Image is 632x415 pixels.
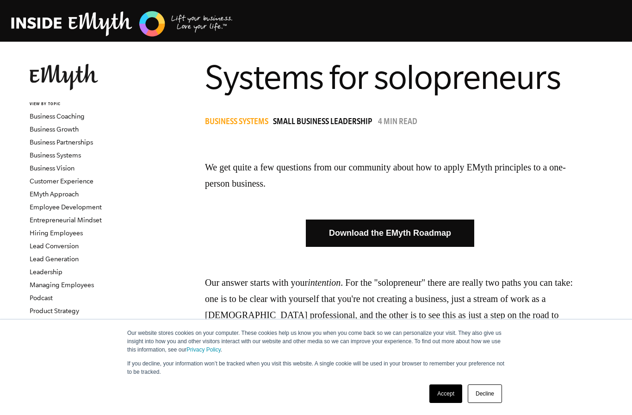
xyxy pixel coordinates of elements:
[205,58,560,96] span: Systems for solopreneurs
[30,151,81,159] a: Business Systems
[11,10,233,38] img: EMyth Business Coaching
[30,294,53,302] a: Podcast
[30,216,102,224] a: Entrepreneurial Mindset
[429,384,462,403] a: Accept
[30,307,79,314] a: Product Strategy
[205,118,268,127] span: Business Systems
[30,113,85,120] a: Business Coaching
[306,220,474,247] a: Download the EMyth Roadmap
[30,242,79,250] a: Lead Conversion
[30,255,79,263] a: Lead Generation
[30,64,98,90] img: EMyth
[30,268,62,276] a: Leadership
[30,138,93,146] a: Business Partnerships
[273,118,372,127] span: Small Business Leadership
[30,164,74,172] a: Business Vision
[30,101,141,107] h6: VIEW BY TOPIC
[308,277,341,288] em: intention
[30,177,93,185] a: Customer Experience
[127,329,505,354] p: Our website stores cookies on your computer. These cookies help us know you when you come back so...
[30,203,102,211] a: Employee Development
[30,190,79,198] a: EMyth Approach
[205,118,273,127] a: Business Systems
[186,346,221,353] a: Privacy Policy
[378,118,417,127] p: 4 min read
[127,359,505,376] p: If you decline, your information won’t be tracked when you visit this website. A single cookie wi...
[30,126,79,133] a: Business Growth
[205,159,575,192] p: We get quite a few questions from our community about how to apply EMyth principles to a one-pers...
[30,281,94,289] a: Managing Employees
[273,118,377,127] a: Small Business Leadership
[468,384,502,403] a: Decline
[205,275,575,372] p: Our answer starts with your . For the "solopreneur" there are really two paths you can take: one ...
[30,229,83,237] a: Hiring Employees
